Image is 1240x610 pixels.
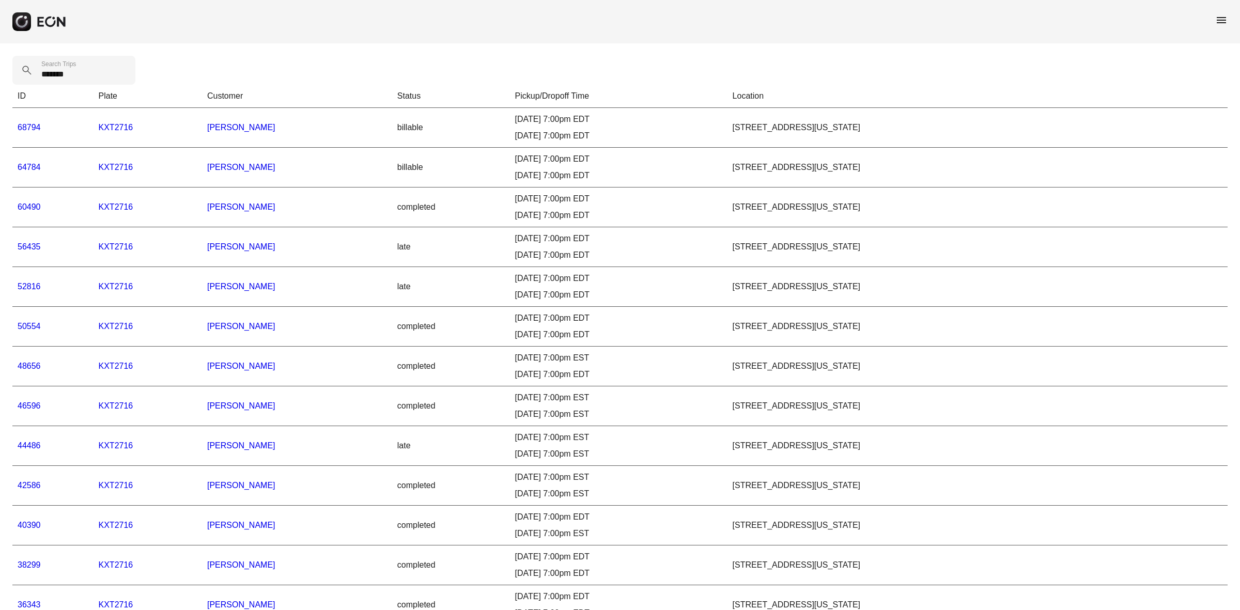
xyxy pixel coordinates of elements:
[18,202,41,211] a: 60490
[392,85,510,108] th: Status
[207,202,275,211] a: [PERSON_NAME]
[727,267,1228,307] td: [STREET_ADDRESS][US_STATE]
[515,511,722,523] div: [DATE] 7:00pm EDT
[207,521,275,529] a: [PERSON_NAME]
[18,600,41,609] a: 36343
[515,130,722,142] div: [DATE] 7:00pm EDT
[99,441,133,450] a: KXT2716
[207,282,275,291] a: [PERSON_NAME]
[99,123,133,132] a: KXT2716
[515,392,722,404] div: [DATE] 7:00pm EST
[392,347,510,386] td: completed
[99,401,133,410] a: KXT2716
[515,232,722,245] div: [DATE] 7:00pm EDT
[18,401,41,410] a: 46596
[12,85,94,108] th: ID
[515,431,722,444] div: [DATE] 7:00pm EST
[207,242,275,251] a: [PERSON_NAME]
[515,551,722,563] div: [DATE] 7:00pm EDT
[515,289,722,301] div: [DATE] 7:00pm EDT
[392,267,510,307] td: late
[392,227,510,267] td: late
[727,506,1228,545] td: [STREET_ADDRESS][US_STATE]
[99,322,133,331] a: KXT2716
[392,307,510,347] td: completed
[515,209,722,222] div: [DATE] 7:00pm EDT
[202,85,392,108] th: Customer
[99,560,133,569] a: KXT2716
[515,368,722,381] div: [DATE] 7:00pm EDT
[207,560,275,569] a: [PERSON_NAME]
[392,187,510,227] td: completed
[41,60,76,68] label: Search Trips
[207,481,275,490] a: [PERSON_NAME]
[18,322,41,331] a: 50554
[727,545,1228,585] td: [STREET_ADDRESS][US_STATE]
[515,590,722,603] div: [DATE] 7:00pm EDT
[18,481,41,490] a: 42586
[207,401,275,410] a: [PERSON_NAME]
[515,471,722,483] div: [DATE] 7:00pm EST
[515,527,722,540] div: [DATE] 7:00pm EST
[207,600,275,609] a: [PERSON_NAME]
[515,448,722,460] div: [DATE] 7:00pm EST
[392,386,510,426] td: completed
[727,386,1228,426] td: [STREET_ADDRESS][US_STATE]
[515,312,722,324] div: [DATE] 7:00pm EDT
[99,242,133,251] a: KXT2716
[515,329,722,341] div: [DATE] 7:00pm EDT
[515,193,722,205] div: [DATE] 7:00pm EDT
[207,123,275,132] a: [PERSON_NAME]
[99,163,133,171] a: KXT2716
[99,481,133,490] a: KXT2716
[18,163,41,171] a: 64784
[515,567,722,580] div: [DATE] 7:00pm EDT
[727,466,1228,506] td: [STREET_ADDRESS][US_STATE]
[727,347,1228,386] td: [STREET_ADDRESS][US_STATE]
[510,85,727,108] th: Pickup/Dropoff Time
[727,108,1228,148] td: [STREET_ADDRESS][US_STATE]
[515,272,722,285] div: [DATE] 7:00pm EDT
[392,506,510,545] td: completed
[18,242,41,251] a: 56435
[727,227,1228,267] td: [STREET_ADDRESS][US_STATE]
[515,249,722,261] div: [DATE] 7:00pm EDT
[515,352,722,364] div: [DATE] 7:00pm EST
[727,148,1228,187] td: [STREET_ADDRESS][US_STATE]
[392,108,510,148] td: billable
[99,521,133,529] a: KXT2716
[392,545,510,585] td: completed
[727,426,1228,466] td: [STREET_ADDRESS][US_STATE]
[515,169,722,182] div: [DATE] 7:00pm EDT
[99,282,133,291] a: KXT2716
[392,426,510,466] td: late
[1215,14,1228,26] span: menu
[727,307,1228,347] td: [STREET_ADDRESS][US_STATE]
[207,163,275,171] a: [PERSON_NAME]
[392,466,510,506] td: completed
[207,441,275,450] a: [PERSON_NAME]
[727,85,1228,108] th: Location
[99,362,133,370] a: KXT2716
[515,488,722,500] div: [DATE] 7:00pm EST
[18,560,41,569] a: 38299
[99,600,133,609] a: KXT2716
[94,85,202,108] th: Plate
[207,322,275,331] a: [PERSON_NAME]
[18,362,41,370] a: 48656
[18,441,41,450] a: 44486
[18,123,41,132] a: 68794
[392,148,510,187] td: billable
[18,282,41,291] a: 52816
[727,187,1228,227] td: [STREET_ADDRESS][US_STATE]
[99,202,133,211] a: KXT2716
[18,521,41,529] a: 40390
[515,408,722,420] div: [DATE] 7:00pm EST
[207,362,275,370] a: [PERSON_NAME]
[515,153,722,165] div: [DATE] 7:00pm EDT
[515,113,722,126] div: [DATE] 7:00pm EDT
